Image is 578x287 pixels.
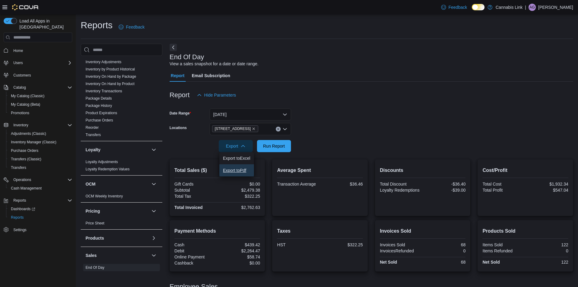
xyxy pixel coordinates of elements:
span: Export to Pdf [223,168,250,173]
span: Promotions [8,109,72,117]
div: Total Profit [482,188,524,193]
div: Debit [174,248,216,253]
div: $2,762.63 [218,205,260,210]
a: Product Expirations [86,111,117,115]
a: Transfers [86,133,101,137]
button: [DATE] [210,108,291,121]
div: $0.00 [218,261,260,265]
button: Transfers (Classic) [6,155,75,163]
button: OCM [86,181,149,187]
button: Catalog [1,83,75,92]
div: HST [277,242,319,247]
strong: Net Sold [380,260,397,265]
button: Adjustments (Classic) [6,129,75,138]
span: Users [11,59,72,67]
div: Ashley Gooder [529,4,536,11]
a: Package Details [86,96,112,101]
span: Customers [13,73,31,78]
label: Locations [170,125,187,130]
span: Purchase Orders [11,148,39,153]
span: Run Report [263,143,285,149]
a: Loyalty Redemption Values [86,167,130,171]
div: OCM [81,193,162,202]
span: Reports [8,214,72,221]
div: Total Cost [482,182,524,186]
button: Reports [11,197,29,204]
a: Cash Management [8,185,44,192]
button: Users [11,59,25,67]
div: Items Sold [482,242,524,247]
label: Date Range [170,111,191,116]
span: Reorder [86,125,99,130]
span: Hide Parameters [204,92,236,98]
span: Cash Management [8,185,72,192]
span: Home [11,46,72,54]
span: Product Expirations [86,111,117,115]
span: Cash Management [11,186,42,191]
span: Reports [11,197,72,204]
span: Email Subscription [192,70,230,82]
a: Settings [11,226,29,234]
div: $322.25 [321,242,363,247]
span: End Of Day [86,265,104,270]
button: Catalog [11,84,28,91]
span: Inventory On Hand by Product [86,81,134,86]
span: Transfers [8,164,72,171]
div: $58.74 [218,255,260,259]
button: Pricing [86,208,149,214]
span: Purchase Orders [86,118,113,123]
span: Adjustments (Classic) [11,131,46,136]
a: Dashboards [8,205,38,213]
div: Subtotal [174,188,216,193]
button: Purchase Orders [6,146,75,155]
a: Inventory by Product Historical [86,67,135,71]
a: Transfers (Classic) [8,155,44,163]
span: Loyalty Adjustments [86,159,118,164]
div: -$36.40 [424,182,465,186]
span: My Catalog (Classic) [8,92,72,100]
a: Purchase Orders [8,147,41,154]
button: Export toPdf [219,164,254,176]
h3: Loyalty [86,147,100,153]
span: Inventory Adjustments [86,60,121,64]
div: $322.25 [218,194,260,199]
div: Loyalty Redemptions [380,188,421,193]
span: Export [222,140,249,152]
h2: Invoices Sold [380,227,466,235]
h2: Taxes [277,227,363,235]
a: Inventory On Hand by Package [86,74,136,79]
a: My Catalog (Classic) [8,92,47,100]
button: Promotions [6,109,75,117]
strong: Total Invoiced [174,205,203,210]
a: Price Sheet [86,221,104,225]
span: Price Sheet [86,221,104,226]
span: Inventory Manager (Classic) [8,138,72,146]
button: My Catalog (Beta) [6,100,75,109]
button: Reports [1,196,75,205]
span: OCM Weekly Inventory [86,194,123,199]
button: OCM [150,180,157,188]
span: Transfers [86,132,101,137]
p: [PERSON_NAME] [538,4,573,11]
button: Operations [11,176,34,183]
span: Inventory Manager (Classic) [11,140,56,145]
h2: Total Sales ($) [174,167,260,174]
button: Pricing [150,207,157,215]
a: Feedback [439,1,469,13]
div: $0.00 [218,182,260,186]
div: 122 [527,260,568,265]
div: Invoices Sold [380,242,421,247]
a: Promotions [8,109,32,117]
div: InvoicesRefunded [380,248,421,253]
a: OCM Weekly Inventory [86,194,123,198]
div: $36.46 [321,182,363,186]
span: Feedback [448,4,467,10]
h2: Discounts [380,167,466,174]
span: Dark Mode [472,10,472,11]
span: Package Details [86,96,112,101]
span: Inventory [13,123,28,128]
button: Hide Parameters [194,89,238,101]
div: $439.42 [218,242,260,247]
div: Transaction Average [277,182,319,186]
button: Products [86,235,149,241]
